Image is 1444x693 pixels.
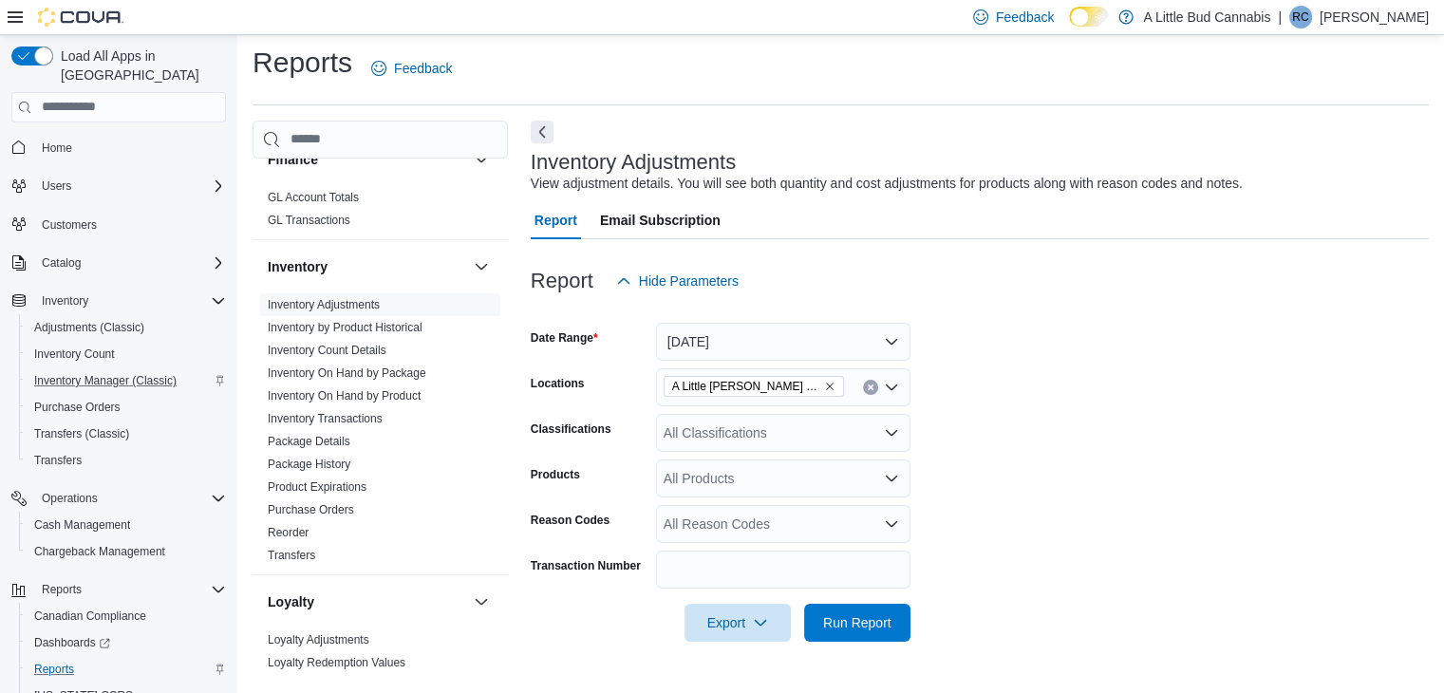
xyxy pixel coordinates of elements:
[884,516,899,532] button: Open list of options
[268,549,315,562] a: Transfers
[268,525,309,540] span: Reorder
[27,369,226,392] span: Inventory Manager (Classic)
[1143,6,1270,28] p: A Little Bud Cannabis
[268,458,350,471] a: Package History
[268,457,350,472] span: Package History
[27,514,138,536] a: Cash Management
[27,631,118,654] a: Dashboards
[253,186,508,239] div: Finance
[4,288,234,314] button: Inventory
[804,604,910,642] button: Run Report
[27,343,226,365] span: Inventory Count
[1292,6,1308,28] span: RC
[268,150,318,169] h3: Finance
[268,343,386,358] span: Inventory Count Details
[42,582,82,597] span: Reports
[268,434,350,449] span: Package Details
[531,330,598,346] label: Date Range
[470,255,493,278] button: Inventory
[34,400,121,415] span: Purchase Orders
[34,373,177,388] span: Inventory Manager (Classic)
[34,544,165,559] span: Chargeback Management
[42,140,72,156] span: Home
[27,343,122,365] a: Inventory Count
[34,578,226,601] span: Reports
[1278,6,1282,28] p: |
[253,293,508,574] div: Inventory
[884,380,899,395] button: Open list of options
[27,369,184,392] a: Inventory Manager (Classic)
[19,538,234,565] button: Chargeback Management
[27,396,226,419] span: Purchase Orders
[268,389,421,403] a: Inventory On Hand by Product
[34,252,88,274] button: Catalog
[531,558,641,573] label: Transaction Number
[268,435,350,448] a: Package Details
[34,453,82,468] span: Transfers
[531,513,609,528] label: Reason Codes
[884,425,899,440] button: Open list of options
[268,503,354,516] a: Purchase Orders
[19,341,234,367] button: Inventory Count
[824,381,835,392] button: Remove A Little Bud White Rock from selection in this group
[364,49,459,87] a: Feedback
[34,609,146,624] span: Canadian Compliance
[27,422,137,445] a: Transfers (Classic)
[34,346,115,362] span: Inventory Count
[19,394,234,421] button: Purchase Orders
[27,540,226,563] span: Chargeback Management
[268,257,466,276] button: Inventory
[268,150,466,169] button: Finance
[19,447,234,474] button: Transfers
[268,502,354,517] span: Purchase Orders
[268,257,328,276] h3: Inventory
[34,487,105,510] button: Operations
[268,214,350,227] a: GL Transactions
[19,367,234,394] button: Inventory Manager (Classic)
[19,314,234,341] button: Adjustments (Classic)
[34,426,129,441] span: Transfers (Classic)
[27,316,226,339] span: Adjustments (Classic)
[4,576,234,603] button: Reports
[268,479,366,495] span: Product Expirations
[253,44,352,82] h1: Reports
[42,255,81,271] span: Catalog
[268,656,405,669] a: Loyalty Redemption Values
[42,293,88,309] span: Inventory
[531,421,611,437] label: Classifications
[268,190,359,205] span: GL Account Totals
[268,412,383,425] a: Inventory Transactions
[34,136,226,159] span: Home
[996,8,1054,27] span: Feedback
[34,175,226,197] span: Users
[27,605,154,627] a: Canadian Compliance
[34,290,226,312] span: Inventory
[268,320,422,335] span: Inventory by Product Historical
[268,297,380,312] span: Inventory Adjustments
[1289,6,1312,28] div: Rakim Chappell-Knibbs
[42,178,71,194] span: Users
[268,548,315,563] span: Transfers
[34,290,96,312] button: Inventory
[531,121,553,143] button: Next
[672,377,820,396] span: A Little [PERSON_NAME] Rock
[656,323,910,361] button: [DATE]
[268,592,314,611] h3: Loyalty
[863,380,878,395] button: Clear input
[19,629,234,656] a: Dashboards
[27,422,226,445] span: Transfers (Classic)
[253,628,508,682] div: Loyalty
[34,662,74,677] span: Reports
[42,217,97,233] span: Customers
[4,211,234,238] button: Customers
[19,421,234,447] button: Transfers (Classic)
[268,592,466,611] button: Loyalty
[1320,6,1429,28] p: [PERSON_NAME]
[268,526,309,539] a: Reorder
[27,605,226,627] span: Canadian Compliance
[19,656,234,683] button: Reports
[268,411,383,426] span: Inventory Transactions
[42,491,98,506] span: Operations
[19,603,234,629] button: Canadian Compliance
[4,173,234,199] button: Users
